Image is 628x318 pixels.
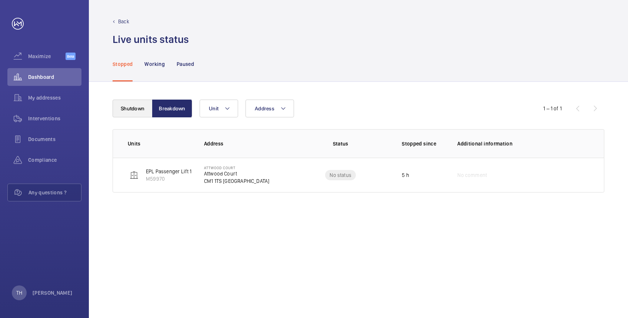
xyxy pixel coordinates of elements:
span: Any questions ? [29,189,81,196]
img: elevator.svg [130,171,138,180]
p: Address [204,140,291,147]
button: Unit [200,100,238,117]
p: Stopped [113,60,133,68]
p: CM1 1TS [GEOGRAPHIC_DATA] [204,177,270,185]
span: Documents [28,135,81,143]
p: Attwood Court [204,170,270,177]
button: Shutdown [113,100,153,117]
span: Dashboard [28,73,81,81]
p: 5 h [402,171,409,179]
p: TH [16,289,22,297]
span: Beta [66,53,76,60]
p: EPL Passenger Lift 1 [146,168,192,175]
span: My addresses [28,94,81,101]
button: Address [245,100,294,117]
p: Additional information [457,140,589,147]
span: Compliance [28,156,81,164]
p: No status [330,171,351,179]
p: Back [118,18,129,25]
p: Status [296,140,385,147]
h1: Live units status [113,33,189,46]
p: [PERSON_NAME] [33,289,73,297]
p: Working [144,60,164,68]
div: 1 – 1 of 1 [543,105,562,112]
span: No comment [457,171,487,179]
p: Stopped since [402,140,445,147]
span: Address [255,106,274,111]
span: Interventions [28,115,81,122]
p: Units [128,140,192,147]
span: Maximize [28,53,66,60]
p: Paused [177,60,194,68]
p: M59970 [146,175,192,183]
button: Breakdown [152,100,192,117]
p: Attwood Court [204,165,270,170]
span: Unit [209,106,218,111]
